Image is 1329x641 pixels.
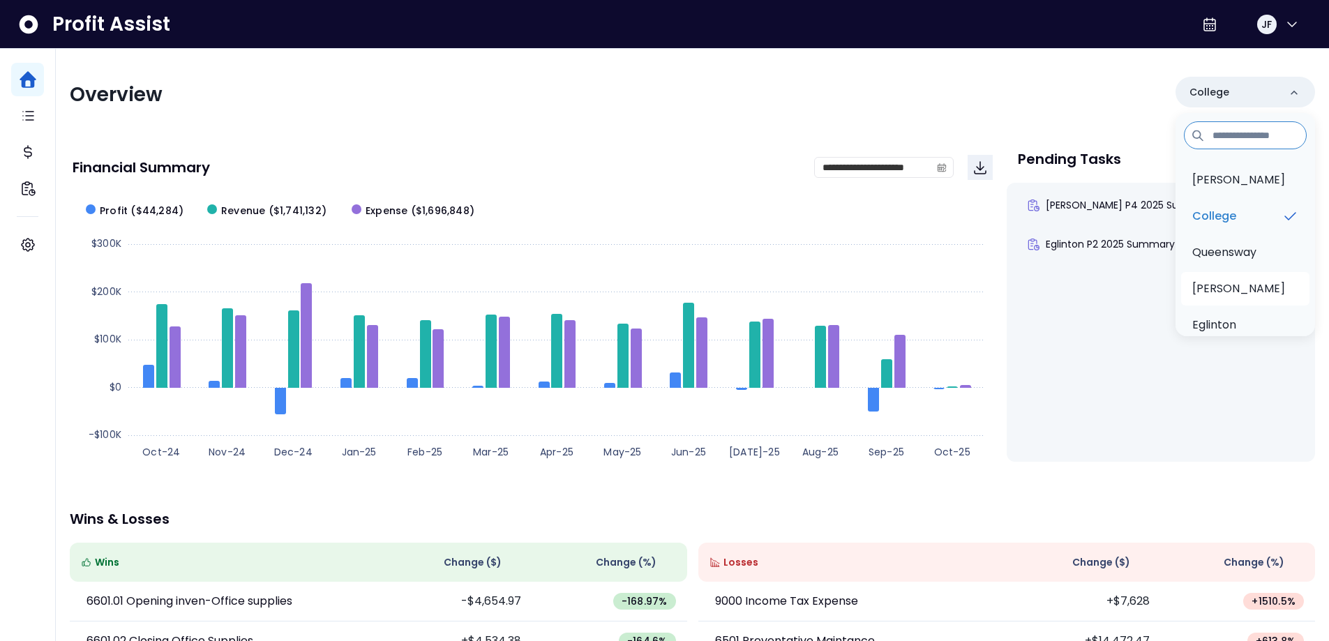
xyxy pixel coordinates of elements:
p: College [1189,85,1229,100]
span: Change ( $ ) [1072,555,1130,570]
span: Profit ($44,284) [100,204,183,218]
text: Sep-25 [869,445,904,459]
span: Overview [70,81,163,108]
td: +$7,628 [1007,582,1161,621]
span: -168.97 % [622,594,668,608]
text: Dec-24 [274,445,313,459]
span: JF [1261,17,1272,31]
text: Nov-24 [209,445,246,459]
text: Mar-25 [473,445,509,459]
text: Jan-25 [342,445,377,459]
span: Expense ($1,696,848) [366,204,474,218]
button: Download [968,155,993,180]
text: Oct-25 [934,445,970,459]
p: Queensway [1192,244,1256,261]
td: -$4,654.97 [378,582,532,621]
p: Pending Tasks [1018,152,1121,166]
span: Change (%) [1224,555,1284,570]
span: Wins [95,555,119,570]
span: Revenue ($1,741,132) [221,204,326,218]
span: Profit Assist [52,12,170,37]
p: [PERSON_NAME] [1192,172,1285,188]
span: Change ( $ ) [444,555,502,570]
p: 9000 Income Tax Expense [715,593,858,610]
p: College [1192,208,1236,225]
text: Jun-25 [671,445,706,459]
text: Aug-25 [802,445,839,459]
span: Losses [723,555,758,570]
text: [DATE]-25 [729,445,780,459]
p: Wins & Losses [70,512,1315,526]
span: [PERSON_NAME] P4 2025 Summary [1046,198,1215,212]
text: $100K [94,332,121,346]
text: $200K [91,285,121,299]
text: $300K [91,236,121,250]
svg: calendar [937,163,947,172]
text: Apr-25 [540,445,573,459]
text: May-25 [603,445,641,459]
span: + 1510.5 % [1252,594,1296,608]
text: $0 [110,380,121,394]
span: Change (%) [596,555,656,570]
span: Eglinton P2 2025 Summary [1046,237,1175,251]
p: 6601.01 Opening inven-Office supplies [87,593,292,610]
p: [PERSON_NAME] [1192,280,1285,297]
p: Eglinton [1192,317,1236,333]
text: Feb-25 [407,445,442,459]
text: -$100K [89,428,121,442]
p: Financial Summary [73,160,210,174]
text: Oct-24 [142,445,180,459]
